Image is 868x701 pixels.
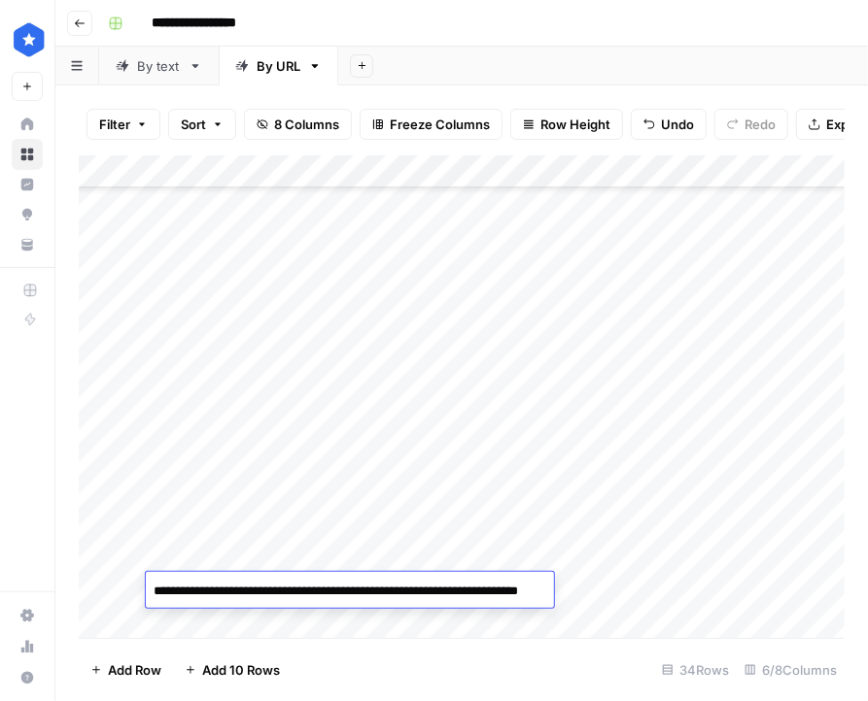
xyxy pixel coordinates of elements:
span: 8 Columns [274,115,339,134]
button: Redo [714,109,788,140]
button: Add 10 Rows [173,654,292,685]
button: Row Height [510,109,623,140]
span: Row Height [540,115,610,134]
div: 6/8 Columns [737,654,845,685]
button: Sort [168,109,236,140]
button: 8 Columns [244,109,352,140]
button: Workspace: ConsumerAffairs [12,16,43,64]
button: Undo [631,109,707,140]
span: Add Row [108,660,161,680]
button: Filter [87,109,160,140]
span: Redo [745,115,776,134]
a: Your Data [12,229,43,260]
button: Freeze Columns [360,109,503,140]
a: By text [99,47,219,85]
a: Insights [12,169,43,200]
a: Opportunities [12,199,43,230]
span: Undo [661,115,694,134]
span: Freeze Columns [390,115,490,134]
a: Settings [12,600,43,631]
a: Browse [12,139,43,170]
button: Help + Support [12,662,43,693]
a: By URL [219,47,338,85]
div: By text [137,56,181,76]
span: Filter [99,115,130,134]
img: ConsumerAffairs Logo [12,22,47,57]
div: By URL [257,56,300,76]
span: Sort [181,115,206,134]
span: Add 10 Rows [202,660,280,680]
button: Add Row [79,654,173,685]
a: Home [12,109,43,140]
div: 34 Rows [654,654,737,685]
a: Usage [12,631,43,662]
